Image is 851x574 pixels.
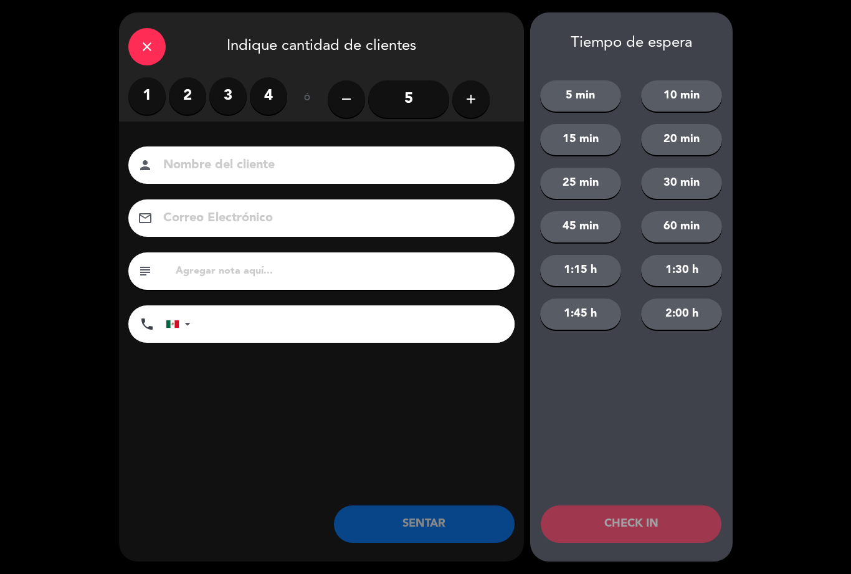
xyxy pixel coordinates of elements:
[641,211,722,242] button: 60 min
[166,306,195,342] div: Mexico (México): +52
[641,168,722,199] button: 30 min
[287,77,328,121] div: ó
[339,92,354,107] i: remove
[452,80,490,118] button: add
[128,77,166,115] label: 1
[328,80,365,118] button: remove
[540,299,621,330] button: 1:45 h
[530,34,733,52] div: Tiempo de espera
[140,39,155,54] i: close
[140,317,155,332] i: phone
[209,77,247,115] label: 3
[641,299,722,330] button: 2:00 h
[250,77,287,115] label: 4
[162,155,498,176] input: Nombre del cliente
[174,262,505,280] input: Agregar nota aquí...
[464,92,478,107] i: add
[162,208,498,229] input: Correo Electrónico
[540,168,621,199] button: 25 min
[540,255,621,286] button: 1:15 h
[540,124,621,155] button: 15 min
[641,124,722,155] button: 20 min
[138,264,153,279] i: subject
[641,80,722,112] button: 10 min
[541,505,721,543] button: CHECK IN
[169,77,206,115] label: 2
[540,80,621,112] button: 5 min
[641,255,722,286] button: 1:30 h
[119,12,524,77] div: Indique cantidad de clientes
[540,211,621,242] button: 45 min
[138,158,153,173] i: person
[334,505,515,543] button: SENTAR
[138,211,153,226] i: email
